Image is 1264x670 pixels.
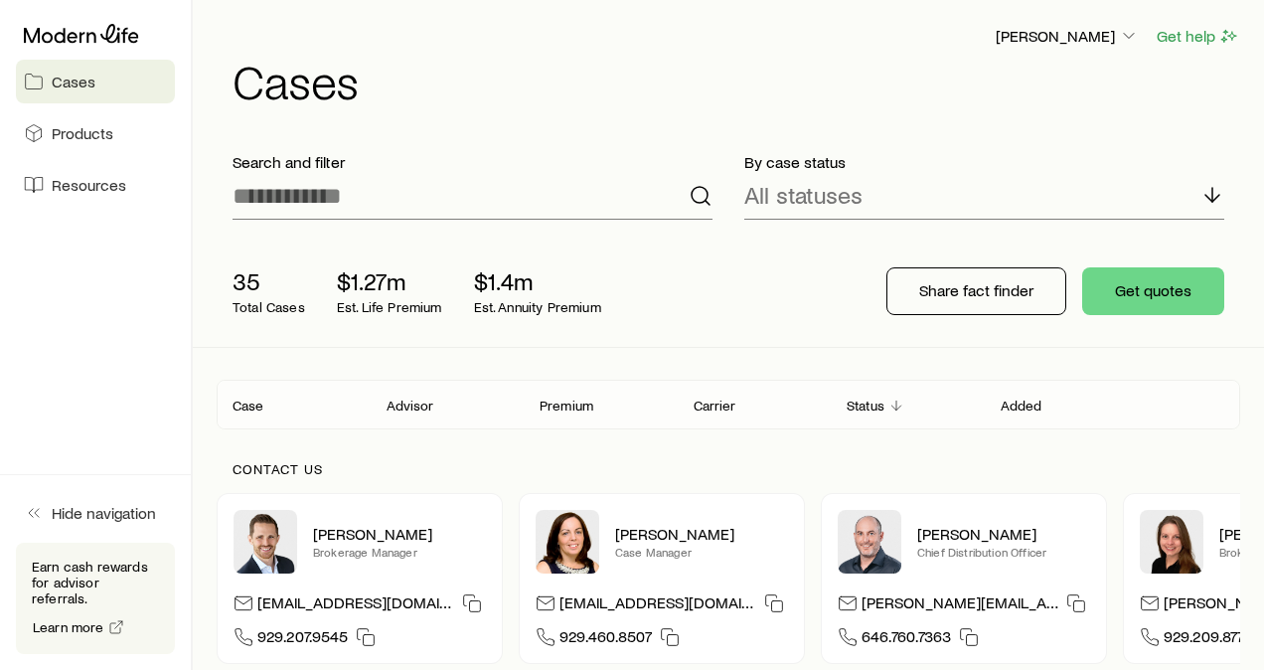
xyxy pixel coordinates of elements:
a: Products [16,111,175,155]
p: [PERSON_NAME] [615,524,788,544]
button: [PERSON_NAME] [995,25,1140,49]
p: [PERSON_NAME] [917,524,1090,544]
p: Contact us [233,461,1224,477]
span: 929.207.9545 [257,626,348,653]
a: Resources [16,163,175,207]
span: Hide navigation [52,503,156,523]
span: 929.460.8507 [559,626,652,653]
p: Premium [540,398,593,414]
p: 35 [233,267,305,295]
button: Share fact finder [886,267,1066,315]
p: Case [233,398,264,414]
p: Chief Distribution Officer [917,544,1090,560]
img: Heather McKee [536,510,599,574]
a: Cases [16,60,175,103]
button: Get quotes [1082,267,1224,315]
div: Client cases [217,380,1240,429]
p: $1.4m [474,267,601,295]
p: [EMAIL_ADDRESS][DOMAIN_NAME] [559,592,756,619]
p: All statuses [744,181,863,209]
p: Brokerage Manager [313,544,486,560]
p: Advisor [387,398,434,414]
p: Case Manager [615,544,788,560]
p: [PERSON_NAME][EMAIL_ADDRESS][DOMAIN_NAME] [862,592,1058,619]
p: Est. Life Premium [337,299,442,315]
span: Products [52,123,113,143]
p: [PERSON_NAME] [996,26,1139,46]
p: Status [847,398,884,414]
span: Learn more [33,620,104,634]
h1: Cases [233,57,1240,104]
p: Added [1001,398,1042,414]
p: Total Cases [233,299,305,315]
span: 929.209.8778 [1164,626,1252,653]
p: Search and filter [233,152,712,172]
img: Nick Weiler [234,510,297,574]
span: 646.760.7363 [862,626,951,653]
p: Est. Annuity Premium [474,299,601,315]
p: Share fact finder [919,280,1033,300]
img: Ellen Wall [1140,510,1203,574]
p: By case status [744,152,1224,172]
p: Carrier [694,398,736,414]
p: [EMAIL_ADDRESS][DOMAIN_NAME] [257,592,454,619]
p: Earn cash rewards for advisor referrals. [32,559,159,606]
div: Earn cash rewards for advisor referrals.Learn more [16,543,175,654]
button: Hide navigation [16,491,175,535]
button: Get help [1156,25,1240,48]
span: Resources [52,175,126,195]
img: Dan Pierson [838,510,901,574]
p: $1.27m [337,267,442,295]
span: Cases [52,72,95,91]
p: [PERSON_NAME] [313,524,486,544]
